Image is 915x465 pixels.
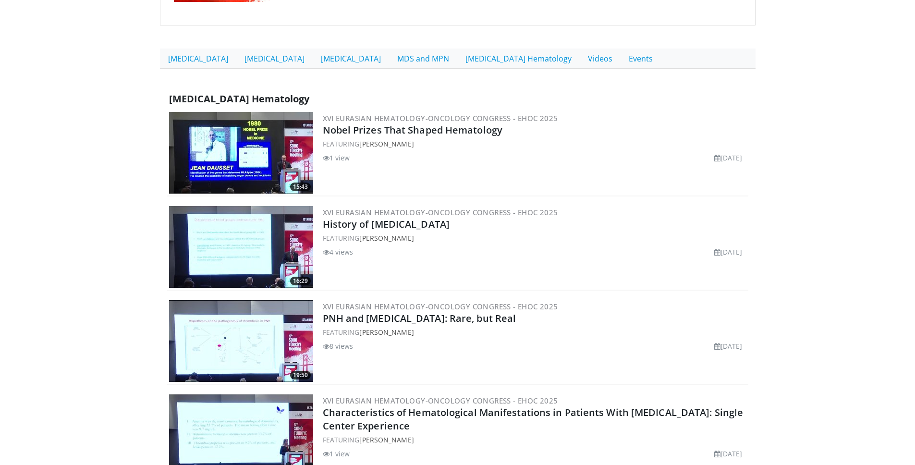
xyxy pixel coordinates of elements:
a: [MEDICAL_DATA] [160,49,236,69]
a: XVI Eurasian Hematology-Oncology Congress - EHOC 2025 [323,208,558,217]
a: [MEDICAL_DATA] [236,49,313,69]
li: [DATE] [714,153,743,163]
a: [PERSON_NAME] [359,435,414,444]
img: 197c9160-541d-4a40-b029-cbc2d83bc63b.300x170_q85_crop-smart_upscale.jpg [169,206,313,288]
a: MDS and MPN [389,49,457,69]
span: 16:29 [290,277,311,285]
div: FEATURING [323,233,746,243]
a: XVI Eurasian Hematology-Oncology Congress - EHOC 2025 [323,302,558,311]
li: 1 view [323,449,350,459]
a: XVI Eurasian Hematology-Oncology Congress - EHOC 2025 [323,396,558,405]
img: e8b61028-affc-4732-ba6d-6a4d729c5d00.300x170_q85_crop-smart_upscale.jpg [169,112,313,194]
a: [PERSON_NAME] [359,139,414,148]
div: FEATURING [323,435,746,445]
a: XVI Eurasian Hematology-Oncology Congress - EHOC 2025 [323,113,558,123]
span: 19:50 [290,371,311,379]
img: 1396e36d-7b71-4505-b26a-d12f37f02c9c.300x170_q85_crop-smart_upscale.jpg [169,300,313,382]
a: History of [MEDICAL_DATA] [323,218,450,231]
a: 15:43 [169,112,313,194]
a: [PERSON_NAME] [359,233,414,243]
div: FEATURING [323,139,746,149]
a: [MEDICAL_DATA] Hematology [457,49,580,69]
span: 15:43 [290,183,311,191]
a: PNH and [MEDICAL_DATA]: Rare, but Real [323,312,516,325]
a: Characteristics of Hematological Manifestations in Patients With [MEDICAL_DATA]: Single Center Ex... [323,406,744,432]
a: Nobel Prizes That Shaped Hematology [323,123,503,136]
a: Videos [580,49,621,69]
li: [DATE] [714,247,743,257]
a: [MEDICAL_DATA] [313,49,389,69]
a: 19:50 [169,300,313,382]
a: [PERSON_NAME] [359,328,414,337]
a: 16:29 [169,206,313,288]
li: [DATE] [714,449,743,459]
li: 4 views [323,247,354,257]
li: [DATE] [714,341,743,351]
a: Events [621,49,661,69]
div: FEATURING [323,327,746,337]
span: [MEDICAL_DATA] Hematology [169,92,309,105]
li: 8 views [323,341,354,351]
li: 1 view [323,153,350,163]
